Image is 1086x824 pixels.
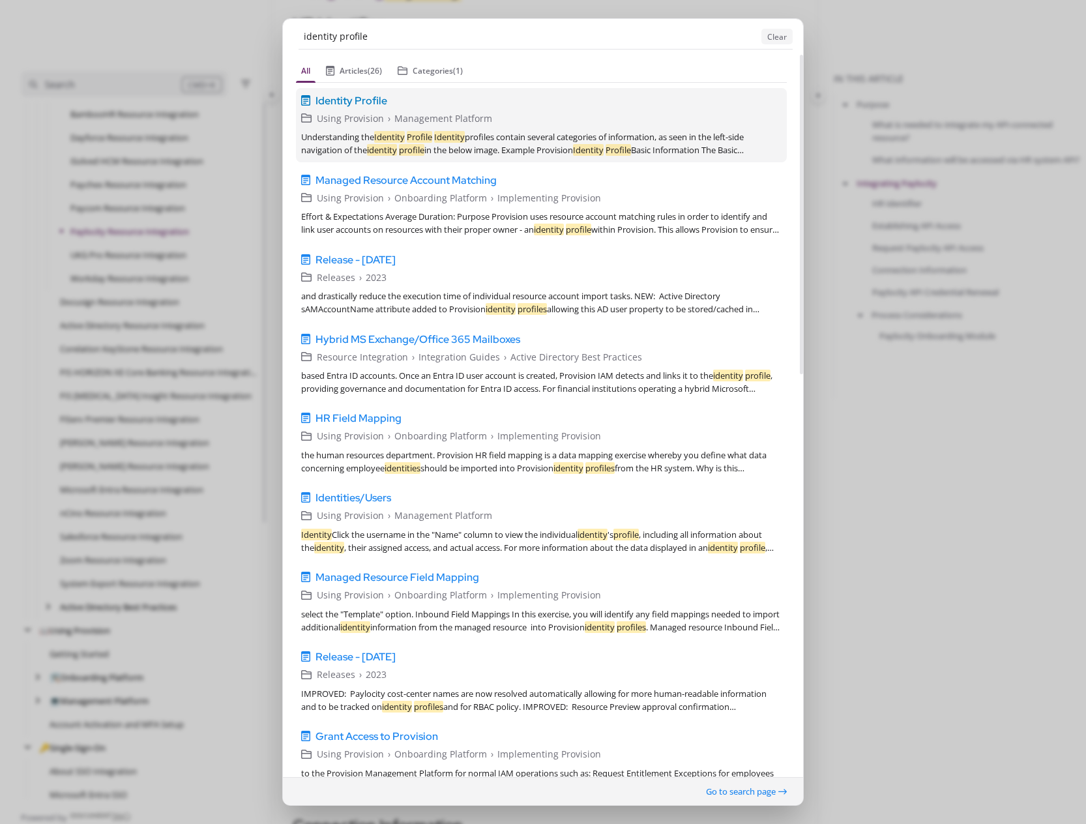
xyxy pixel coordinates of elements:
em: Profile [606,144,631,156]
span: Using Provision [317,190,384,205]
span: Implementing Provision [497,429,601,443]
div: the human resources department. Provision HR field mapping is a data mapping exercise whereby you... [301,449,782,475]
span: › [388,111,390,125]
em: profiles [518,303,547,315]
span: › [491,588,493,602]
span: Onboarding Platform [394,429,487,443]
span: (26) [368,65,382,76]
span: › [359,668,362,682]
span: Using Provision [317,747,384,761]
span: Active Directory Best Practices [510,349,642,364]
span: Integration Guides [418,349,500,364]
a: HR Field MappingUsing Provision›Onboarding Platform›Implementing Provisionthe human resources dep... [296,405,787,480]
span: Using Provision [317,508,384,523]
span: Hybrid MS Exchange/Office 365 Mailboxes [316,331,520,347]
em: identity [708,542,738,553]
em: profile [566,224,591,235]
em: profiles [414,701,443,713]
span: 2023 [366,270,387,284]
span: Identity Profile [316,93,387,108]
span: › [504,349,506,364]
em: profile [745,370,770,381]
a: Grant Access to ProvisionUsing Provision›Onboarding Platform›Implementing Provisionto the Provisi... [296,724,787,798]
em: identity [553,462,583,474]
div: select the "Template" option. Inbound Field Mappings In this exercise, you will identify any fiel... [301,608,782,634]
em: identity [585,621,615,633]
div: to the Provision Management Platform for normal IAM operations such as: Request Entitlement Excep... [301,767,782,793]
span: › [388,588,390,602]
a: Hybrid MS Exchange/Office 365 MailboxesResource Integration›Integration Guides›Active Directory B... [296,326,787,400]
em: Profile [407,131,432,143]
span: Releases [317,270,355,284]
em: profiles [585,462,615,474]
em: identity [534,224,564,235]
span: Releases [317,668,355,682]
em: profile [740,542,765,553]
span: (1) [453,65,463,76]
em: identity [578,529,608,540]
a: Identities/UsersUsing Provision›Management PlatformIdentityClick the username in the "Name" colum... [296,485,787,559]
span: › [388,508,390,523]
span: Implementing Provision [497,747,601,761]
span: Onboarding Platform [394,190,487,205]
span: › [388,190,390,205]
div: Effort & Expectations Average Duration: Purpose Provision uses resource account matching rules in... [301,210,782,236]
div: based Entra ID accounts. Once an Entra ID user account is created, Provision IAM detects and link... [301,369,782,395]
input: Enter Keywords [299,24,756,49]
span: Implementing Provision [497,190,601,205]
em: identity [486,303,516,315]
em: identity [367,144,397,156]
span: Implementing Provision [497,588,601,602]
a: Release - [DATE]Releases›2023and drastically reduce the execution time of individual resource acc... [296,246,787,321]
em: identity [713,370,743,381]
span: › [491,747,493,761]
a: Release - [DATE]Releases›2023IMPROVED: Paylocity cost-center names are now resolved automatically... [296,644,787,718]
span: Management Platform [394,111,492,125]
span: Managed Resource Field Mapping [316,570,479,585]
span: Onboarding Platform [394,747,487,761]
span: › [388,429,390,443]
span: Identities/Users [316,490,391,506]
a: Identity ProfileUsing Provision›Management PlatformUnderstanding theIdentity Profile Identityprof... [296,87,787,162]
div: Click the username in the "Name" column to view the individual 's , including all information abo... [301,528,782,554]
a: Managed Resource Account MatchingUsing Provision›Onboarding Platform›Implementing ProvisionEffort... [296,167,787,241]
span: Onboarding Platform [394,588,487,602]
span: Management Platform [394,508,492,523]
em: Identity [434,131,465,143]
em: profile [399,144,424,156]
em: profile [613,529,639,540]
em: Identity [374,131,405,143]
div: and drastically reduce the execution time of individual resource account import tasks. NEW: Activ... [301,289,782,316]
button: Articles [321,60,387,83]
span: Resource Integration [317,349,408,364]
em: Identity [573,144,604,156]
span: › [359,270,362,284]
button: Clear [761,29,793,44]
div: Understanding the profiles contain several categories of information, as seen in the left-side na... [301,130,782,156]
span: Release - [DATE] [316,649,396,665]
span: › [412,349,415,364]
div: IMPROVED: Paylocity cost-center names are now resolved automatically allowing for more human-read... [301,687,782,713]
span: Release - [DATE] [316,252,396,267]
span: Using Provision [317,111,384,125]
span: HR Field Mapping [316,411,402,426]
span: › [491,429,493,443]
span: 2023 [366,668,387,682]
span: › [388,747,390,761]
em: identity [382,701,412,713]
span: Managed Resource Account Matching [316,172,497,188]
button: All [296,60,316,83]
em: Identity [301,529,332,540]
a: Managed Resource Field MappingUsing Provision›Onboarding Platform›Implementing Provisionselect th... [296,565,787,639]
em: identities [385,462,420,474]
em: identity [340,621,370,633]
span: Using Provision [317,588,384,602]
em: profiles [617,621,646,633]
span: › [491,190,493,205]
button: Categories [392,60,468,83]
span: Grant Access to Provision [316,729,438,744]
em: identity [314,542,344,553]
button: Go to search page [705,784,787,799]
span: Using Provision [317,429,384,443]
